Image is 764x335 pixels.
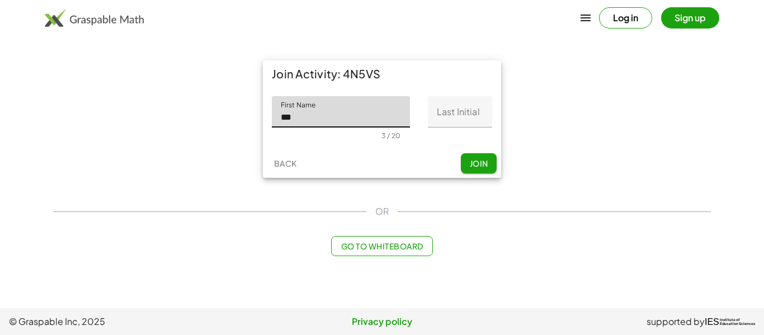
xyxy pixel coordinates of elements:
[273,158,296,168] span: Back
[381,131,400,140] div: 3 / 20
[263,60,501,87] div: Join Activity: 4N5VS
[720,318,755,326] span: Institute of Education Sciences
[661,7,719,29] button: Sign up
[267,153,303,173] button: Back
[705,315,755,328] a: IESInstitute ofEducation Sciences
[705,317,719,327] span: IES
[461,153,497,173] button: Join
[375,205,389,218] span: OR
[341,241,423,251] span: Go to Whiteboard
[258,315,507,328] a: Privacy policy
[647,315,705,328] span: supported by
[469,158,488,168] span: Join
[599,7,652,29] button: Log in
[331,236,432,256] button: Go to Whiteboard
[9,315,258,328] span: © Graspable Inc, 2025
